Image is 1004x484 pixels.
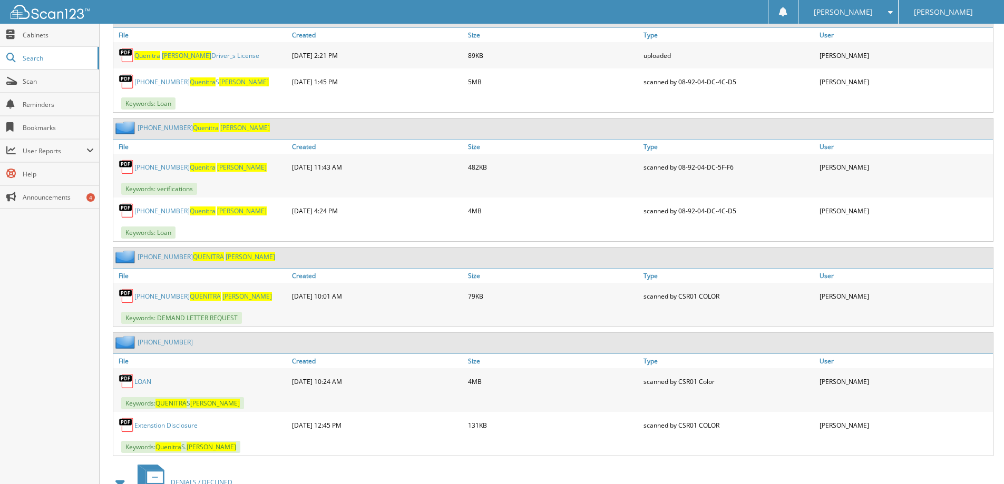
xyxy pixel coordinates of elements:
span: [PERSON_NAME] [217,163,267,172]
a: Created [289,28,465,42]
span: [PERSON_NAME] [220,123,270,132]
a: [PHONE_NUMBER]Quenitra [PERSON_NAME] [138,123,270,132]
img: PDF.png [119,288,134,304]
span: [PERSON_NAME] [162,51,211,60]
a: File [113,28,289,42]
div: scanned by CSR01 COLOR [641,414,817,436]
div: 482KB [465,156,641,177]
span: Help [23,170,94,179]
a: [PHONE_NUMBER] [138,338,193,347]
span: Announcements [23,193,94,202]
div: scanned by 08-92-04-DC-4C-D5 [641,71,817,92]
a: Type [641,269,817,283]
div: [PERSON_NAME] [817,71,993,92]
span: [PERSON_NAME] [222,292,272,301]
div: scanned by 08-92-04-DC-4C-D5 [641,200,817,221]
a: Type [641,140,817,154]
img: PDF.png [119,47,134,63]
img: PDF.png [119,203,134,219]
span: [PERSON_NAME] [226,252,275,261]
img: folder2.png [115,335,138,349]
a: [PHONE_NUMBER]Quenitra [PERSON_NAME] [134,206,267,215]
div: 4MB [465,200,641,221]
div: [PERSON_NAME] [817,200,993,221]
span: Search [23,54,92,63]
div: [PERSON_NAME] [817,371,993,392]
div: uploaded [641,45,817,66]
a: User [817,28,993,42]
div: [DATE] 4:24 PM [289,200,465,221]
img: PDF.png [119,74,134,90]
img: folder2.png [115,121,138,134]
div: scanned by CSR01 COLOR [641,285,817,307]
span: User Reports [23,146,86,155]
span: Quenitra [190,77,216,86]
a: LOAN [134,377,151,386]
div: [DATE] 12:45 PM [289,414,465,436]
span: Quenitra [155,442,181,451]
a: Type [641,354,817,368]
span: Keywords: S. [121,441,240,453]
a: Created [289,354,465,368]
span: Scan [23,77,94,86]
span: QUENITRA [155,399,187,408]
div: [PERSON_NAME] [817,414,993,436]
span: Quenitra [190,163,216,172]
span: Keywords: DEMAND LETTER REQUEST [121,312,242,324]
div: 89KB [465,45,641,66]
a: File [113,354,289,368]
a: Created [289,269,465,283]
span: [PERSON_NAME] [814,9,873,15]
a: [PHONE_NUMBER]QuenitraS[PERSON_NAME] [134,77,269,86]
div: scanned by CSR01 Color [641,371,817,392]
iframe: Chat Widget [951,433,1004,484]
span: Quenitra [193,123,219,132]
div: 4MB [465,371,641,392]
span: QUENITRA [193,252,224,261]
span: QUENITRA [190,292,221,301]
span: Quenitra [134,51,160,60]
span: Keywords: verifications [121,183,197,195]
div: [DATE] 11:43 AM [289,156,465,177]
span: Keywords: Loan [121,97,176,110]
div: [DATE] 10:24 AM [289,371,465,392]
a: Extenstion Disclosure [134,421,198,430]
span: [PERSON_NAME] [217,206,267,215]
div: scanned by 08-92-04-DC-5F-F6 [641,156,817,177]
div: [DATE] 2:21 PM [289,45,465,66]
div: [PERSON_NAME] [817,156,993,177]
a: Quenitra [PERSON_NAME]Driver_s License [134,51,259,60]
div: [DATE] 10:01 AM [289,285,465,307]
a: Size [465,140,641,154]
a: [PHONE_NUMBER]QUENITRA [PERSON_NAME] [134,292,272,301]
span: [PERSON_NAME] [187,442,236,451]
div: 79KB [465,285,641,307]
a: User [817,354,993,368]
img: scan123-logo-white.svg [11,5,90,19]
a: Created [289,140,465,154]
span: Bookmarks [23,123,94,132]
a: [PHONE_NUMBER]Quenitra [PERSON_NAME] [134,163,267,172]
span: [PERSON_NAME] [190,399,240,408]
div: [PERSON_NAME] [817,45,993,66]
img: PDF.png [119,373,134,389]
a: Size [465,28,641,42]
div: 5MB [465,71,641,92]
span: Quenitra [190,206,216,215]
img: PDF.png [119,159,134,175]
span: Reminders [23,100,94,109]
img: PDF.png [119,417,134,433]
img: folder2.png [115,250,138,263]
span: Keywords: Loan [121,226,176,239]
div: 131KB [465,414,641,436]
a: Type [641,28,817,42]
a: [PHONE_NUMBER]QUENITRA [PERSON_NAME] [138,252,275,261]
span: Keywords: S [121,397,244,409]
div: [DATE] 1:45 PM [289,71,465,92]
span: Cabinets [23,31,94,39]
a: File [113,269,289,283]
a: User [817,269,993,283]
div: [PERSON_NAME] [817,285,993,307]
a: Size [465,354,641,368]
